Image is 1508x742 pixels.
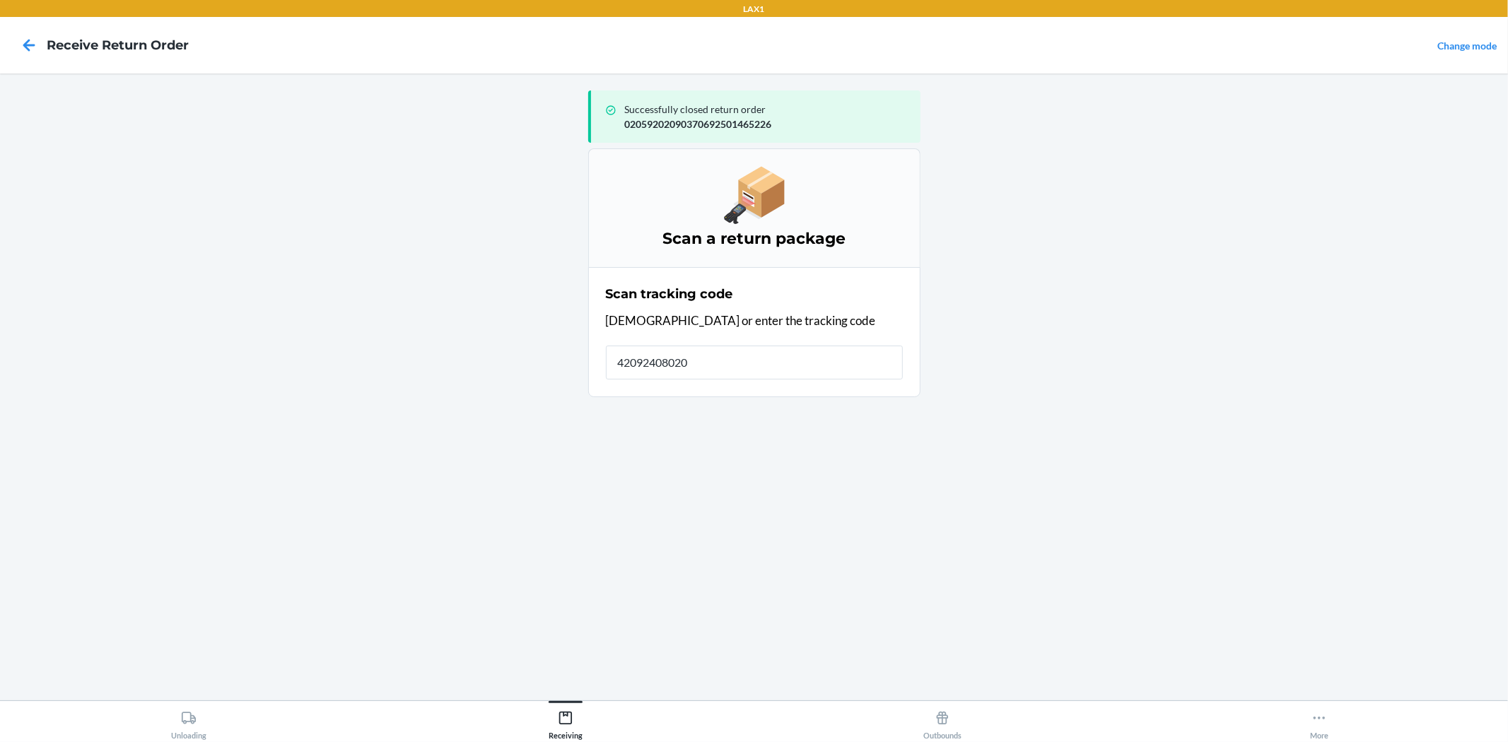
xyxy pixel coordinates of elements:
[1131,701,1508,740] button: More
[377,701,754,740] button: Receiving
[923,705,962,740] div: Outbounds
[549,705,583,740] div: Receiving
[1437,40,1497,52] a: Change mode
[1310,705,1328,740] div: More
[606,346,903,379] input: Tracking code
[606,312,903,330] p: [DEMOGRAPHIC_DATA] or enter the tracking code
[625,102,909,117] p: Successfully closed return order
[744,3,765,16] p: LAX1
[606,228,903,250] h3: Scan a return package
[625,117,909,131] p: 02059202090370692501465226
[606,285,733,303] h2: Scan tracking code
[171,705,206,740] div: Unloading
[754,701,1131,740] button: Outbounds
[47,36,189,54] h4: Receive Return Order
